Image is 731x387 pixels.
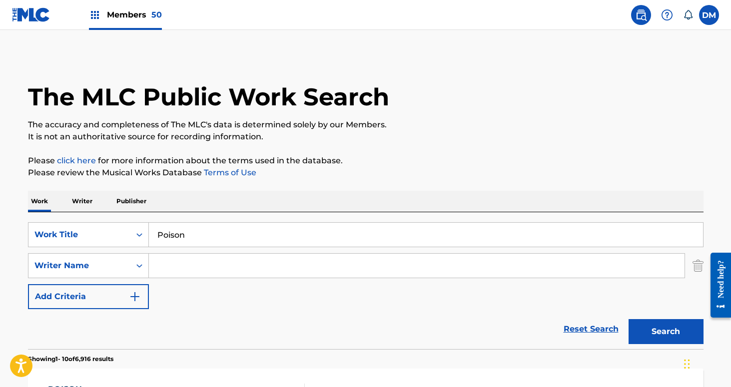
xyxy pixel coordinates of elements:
img: MLC Logo [12,7,50,22]
a: Reset Search [559,318,624,340]
div: Notifications [683,10,693,20]
iframe: Resource Center [703,245,731,326]
p: Please review the Musical Works Database [28,167,704,179]
p: It is not an authoritative source for recording information. [28,131,704,143]
span: Members [107,9,162,20]
div: Writer Name [34,260,124,272]
button: Add Criteria [28,284,149,309]
p: Publisher [113,191,149,212]
div: User Menu [699,5,719,25]
button: Search [629,319,704,344]
p: Showing 1 - 10 of 6,916 results [28,355,113,364]
img: Top Rightsholders [89,9,101,21]
h1: The MLC Public Work Search [28,82,389,112]
p: Work [28,191,51,212]
a: click here [57,156,96,165]
img: 9d2ae6d4665cec9f34b9.svg [129,291,141,303]
img: search [635,9,647,21]
div: Help [657,5,677,25]
iframe: Chat Widget [681,339,731,387]
img: help [661,9,673,21]
p: Writer [69,191,95,212]
a: Terms of Use [202,168,256,177]
div: Work Title [34,229,124,241]
div: Drag [684,349,690,379]
p: Please for more information about the terms used in the database. [28,155,704,167]
span: 50 [151,10,162,19]
form: Search Form [28,222,704,349]
img: Delete Criterion [693,253,704,278]
p: The accuracy and completeness of The MLC's data is determined solely by our Members. [28,119,704,131]
a: Public Search [631,5,651,25]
